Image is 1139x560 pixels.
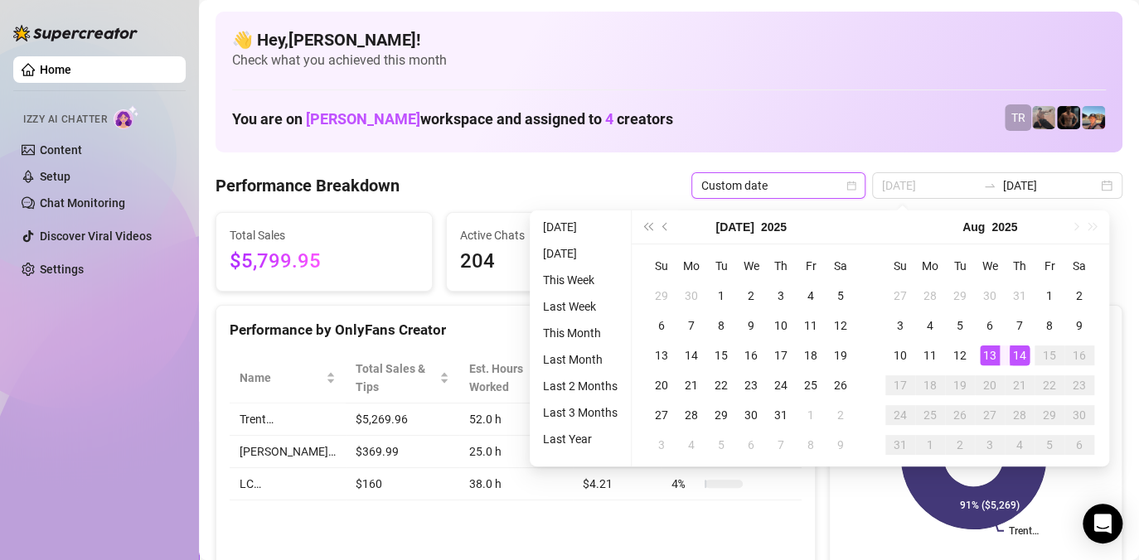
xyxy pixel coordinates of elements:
div: 13 [980,345,1000,365]
div: 30 [1069,405,1089,425]
button: Choose a month [715,210,754,244]
td: 2025-06-29 [647,281,676,311]
td: 2025-07-27 [647,400,676,430]
td: 38.0 h [459,468,574,500]
div: 4 [920,316,940,336]
span: 4 % [671,475,698,493]
div: 23 [1069,375,1089,395]
a: Home [40,63,71,76]
div: 6 [652,316,671,336]
td: 2025-08-15 [1035,340,1064,370]
a: Setup [40,170,70,183]
li: Last Year [536,429,624,449]
td: 2025-08-09 [1064,311,1094,340]
span: to [983,179,996,192]
div: 7 [681,316,701,336]
li: Last 3 Months [536,403,624,422]
span: 4 [605,110,613,128]
td: 2025-09-05 [1035,430,1064,460]
div: 15 [711,345,731,365]
div: 18 [920,375,940,395]
div: 9 [831,435,851,455]
span: calendar [846,181,856,191]
td: 2025-07-06 [647,311,676,340]
div: 16 [741,345,761,365]
div: 4 [1010,435,1030,455]
li: This Month [536,323,624,343]
img: logo-BBDzfeDw.svg [13,25,138,41]
td: 2025-07-15 [706,340,736,370]
div: 20 [980,375,1000,395]
td: 2025-08-09 [826,430,855,460]
td: 2025-07-22 [706,370,736,400]
button: Choose a year [991,210,1017,244]
a: Chat Monitoring [40,196,125,210]
td: 2025-07-29 [945,281,975,311]
td: 2025-07-21 [676,370,706,400]
div: 23 [741,375,761,395]
td: 2025-07-17 [766,340,796,370]
a: Discover Viral Videos [40,229,152,243]
td: 2025-09-01 [915,430,945,460]
div: 16 [1069,345,1089,365]
div: 29 [711,405,731,425]
span: Active Chats [460,226,649,244]
td: 2025-07-30 [736,400,766,430]
th: Sa [1064,251,1094,281]
img: LC [1032,106,1055,129]
td: 2025-07-25 [796,370,826,400]
button: Last year (Control + left) [638,210,657,244]
th: Th [766,251,796,281]
h1: You are on workspace and assigned to creators [232,110,673,128]
input: End date [1003,176,1098,195]
th: Fr [1035,251,1064,281]
div: 30 [980,286,1000,306]
td: 2025-07-09 [736,311,766,340]
div: 9 [741,316,761,336]
div: 15 [1040,345,1059,365]
th: Tu [706,251,736,281]
div: 1 [1040,286,1059,306]
span: $5,799.95 [230,246,419,278]
td: 2025-08-03 [647,430,676,460]
div: 11 [801,316,821,336]
div: 22 [711,375,731,395]
div: 4 [681,435,701,455]
th: Mo [676,251,706,281]
div: 10 [890,345,910,365]
td: $160 [346,468,459,500]
text: Trent… [1009,525,1039,537]
td: 2025-08-04 [676,430,706,460]
div: 26 [831,375,851,395]
div: 17 [771,345,791,365]
a: Content [40,143,82,157]
div: 4 [801,286,821,306]
div: 26 [950,405,970,425]
li: Last 2 Months [536,376,624,396]
div: 11 [920,345,940,365]
td: 2025-09-06 [1064,430,1094,460]
div: 2 [831,405,851,425]
th: We [975,251,1005,281]
div: 10 [771,316,791,336]
div: 24 [890,405,910,425]
div: 2 [741,286,761,306]
td: 2025-08-30 [1064,400,1094,430]
div: 14 [681,345,701,365]
th: Fr [796,251,826,281]
span: swap-right [983,179,996,192]
td: 2025-08-11 [915,340,945,370]
td: 2025-09-04 [1005,430,1035,460]
td: 2025-08-06 [975,311,1005,340]
td: 2025-08-06 [736,430,766,460]
div: 9 [1069,316,1089,336]
li: Last Week [536,297,624,316]
td: 52.0 h [459,403,574,436]
div: 28 [920,286,940,306]
div: 2 [950,435,970,455]
span: Name [240,369,322,387]
td: 2025-07-07 [676,311,706,340]
td: [PERSON_NAME]… [230,436,346,468]
td: 2025-08-08 [1035,311,1064,340]
div: 21 [681,375,701,395]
